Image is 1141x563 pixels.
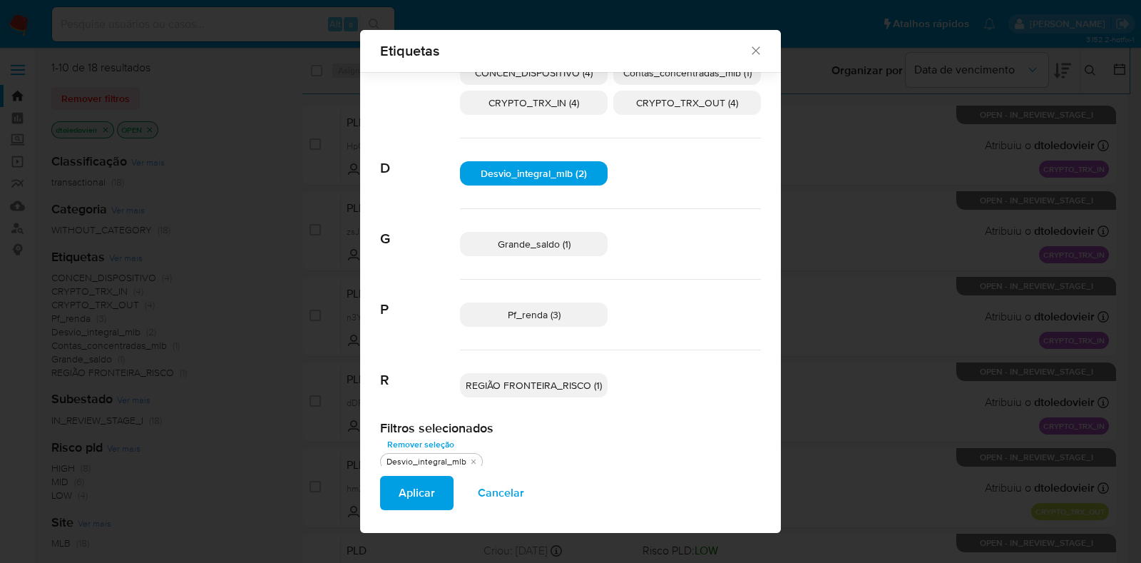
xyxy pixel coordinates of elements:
[613,61,761,85] div: Contas_concentradas_mlb (1)
[636,96,738,110] span: CRYPTO_TRX_OUT (4)
[488,96,579,110] span: CRYPTO_TRX_IN (4)
[460,303,608,327] div: Pf_renda (3)
[749,44,762,56] button: Fechar
[508,308,561,322] span: Pf_renda (3)
[460,161,608,186] div: Desvio_integral_mlb (2)
[380,436,461,453] button: Remover seleção
[380,350,460,389] span: R
[459,476,543,510] button: Cancelar
[460,61,608,85] div: CONCEN_DISPOSITIVO (4)
[384,456,469,468] div: Desvio_integral_mlb
[380,209,460,248] span: G
[380,280,460,318] span: P
[380,476,454,510] button: Aplicar
[460,373,608,397] div: REGIÃO FRONTEIRA_RISCO (1)
[475,66,593,80] span: CONCEN_DISPOSITIVO (4)
[380,420,761,436] h2: Filtros selecionados
[399,477,435,509] span: Aplicar
[478,477,524,509] span: Cancelar
[613,91,761,115] div: CRYPTO_TRX_OUT (4)
[481,166,587,181] span: Desvio_integral_mlb (2)
[468,456,479,467] button: quitar Desvio_integral_mlb
[460,232,608,256] div: Grande_saldo (1)
[380,44,749,58] span: Etiquetas
[498,237,570,251] span: Grande_saldo (1)
[623,66,752,80] span: Contas_concentradas_mlb (1)
[460,91,608,115] div: CRYPTO_TRX_IN (4)
[387,437,454,452] span: Remover seleção
[466,378,602,392] span: REGIÃO FRONTEIRA_RISCO (1)
[380,138,460,177] span: D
